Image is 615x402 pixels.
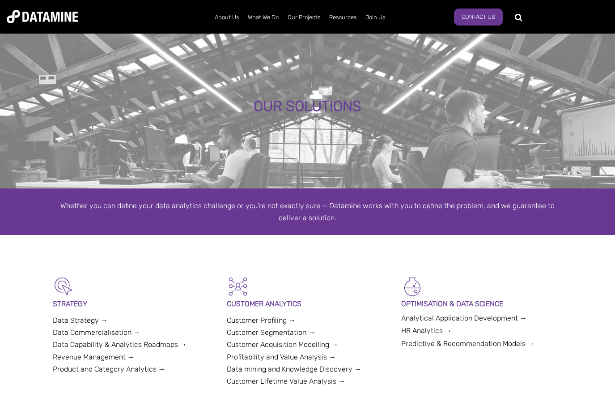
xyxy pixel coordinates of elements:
[53,328,140,337] a: Data Commercialisation →
[227,316,296,325] a: Customer Profiling →
[401,339,534,348] a: Predictive & Recommendation Models →
[53,353,135,361] a: Revenue Management →
[361,6,390,29] a: Join Us
[227,353,336,361] a: Profitability and Value Analysis →
[401,314,527,322] a: Analytical Application Development →
[227,340,338,349] a: Customer Acquisition Modelling →
[53,340,187,349] a: Data Capability & Analytics Roadmaps →
[210,6,243,29] a: About Us
[53,365,165,373] a: Product and Category Analytics →
[53,200,563,224] div: Whether you can define your data analytics challenge or you’re not exactly sure — Datamine works ...
[283,6,325,29] a: Our Projects
[325,6,361,29] a: Resources
[227,298,388,310] p: CUSTOMER ANALYTICS
[53,316,108,325] a: Data Strategy →
[401,326,452,335] a: HR Analytics →
[227,328,315,337] a: Customer Segmentation →
[227,365,361,373] a: Data mining and Knowledge Discovery →
[53,298,214,310] p: STRATEGY
[401,298,563,310] p: OPTIMISATION & DATA SCIENCE
[243,6,283,29] a: What We Do
[227,377,345,385] a: Customer Lifetime Value Analysis →
[53,275,75,298] img: Strategy-1
[401,275,424,298] img: Optimisation & Data Science
[454,9,503,26] a: Contact Us
[7,10,78,23] img: Datamine
[227,275,249,298] img: Customer Analytics
[73,98,542,115] div: OUR SOLUTIONS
